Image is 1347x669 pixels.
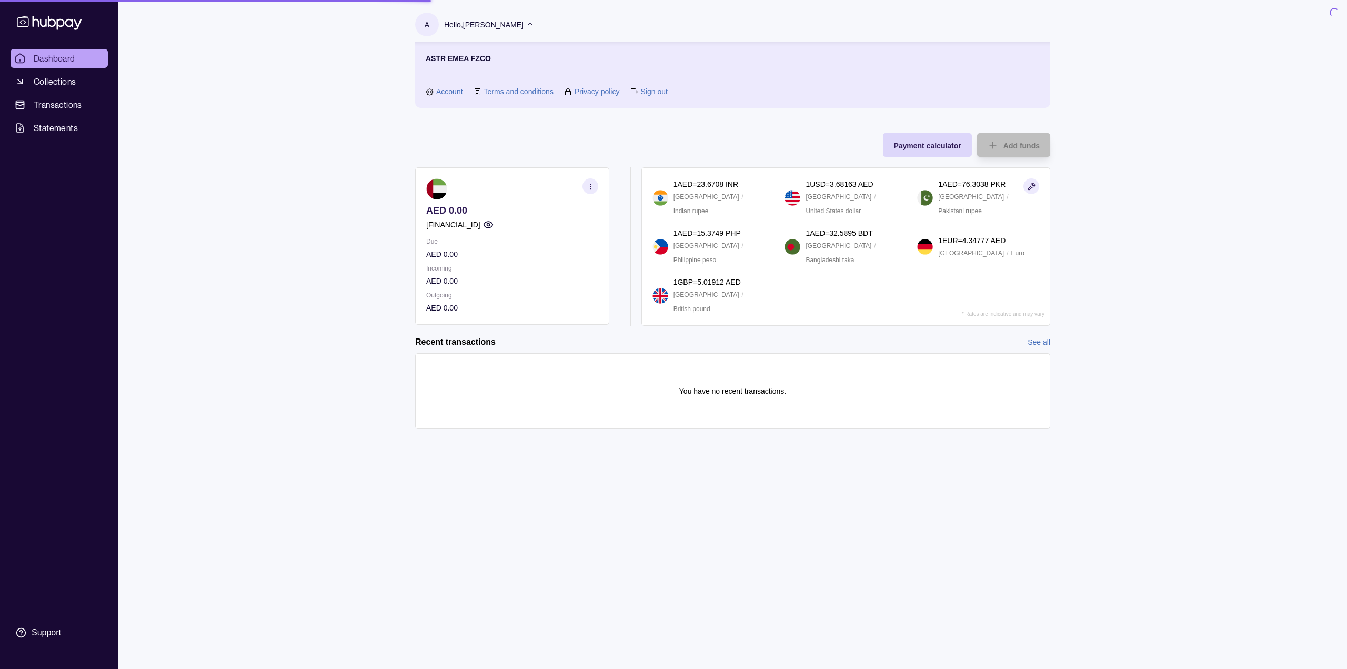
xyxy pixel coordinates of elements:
p: 1 AED = 76.3038 PKR [938,178,1006,190]
a: Privacy policy [575,86,620,97]
p: [GEOGRAPHIC_DATA] [806,191,871,203]
p: / [1007,191,1008,203]
p: Bangladeshi taka [806,254,854,266]
p: Due [426,236,598,247]
p: AED 0.00 [426,248,598,260]
p: 1 AED = 32.5895 BDT [806,227,872,239]
p: Hello, [PERSON_NAME] [444,19,524,31]
p: [GEOGRAPHIC_DATA] [806,240,871,252]
p: / [874,191,876,203]
p: Outgoing [426,289,598,301]
p: 1 USD = 3.68163 AED [806,178,873,190]
p: United States dollar [806,205,861,217]
img: de [917,239,933,255]
p: A [425,19,429,31]
button: Add funds [977,133,1050,157]
span: Transactions [34,98,82,111]
img: ae [426,178,447,199]
a: Transactions [11,95,108,114]
p: 1 AED = 23.6708 INR [673,178,738,190]
img: ph [652,239,668,255]
p: 1 AED = 15.3749 PHP [673,227,741,239]
a: Terms and conditions [484,86,554,97]
p: / [742,240,743,252]
p: [GEOGRAPHIC_DATA] [673,240,739,252]
p: Incoming [426,263,598,274]
span: Add funds [1003,142,1040,150]
img: gb [652,288,668,304]
img: in [652,190,668,206]
img: us [785,190,800,206]
p: / [742,191,743,203]
p: Euro [1011,247,1024,259]
p: Indian rupee [673,205,709,217]
p: Pakistani rupee [938,205,982,217]
p: British pound [673,303,710,315]
img: bd [785,239,800,255]
p: / [874,240,876,252]
p: [GEOGRAPHIC_DATA] [673,191,739,203]
a: Collections [11,72,108,91]
p: AED 0.00 [426,205,598,216]
p: / [1007,247,1008,259]
p: [GEOGRAPHIC_DATA] [673,289,739,301]
a: Support [11,622,108,644]
img: pk [917,190,933,206]
p: [FINANCIAL_ID] [426,219,480,231]
p: 1 EUR = 4.34777 AED [938,235,1006,246]
span: Collections [34,75,76,88]
p: [GEOGRAPHIC_DATA] [938,247,1004,259]
p: AED 0.00 [426,302,598,314]
p: You have no recent transactions. [679,385,786,397]
a: Sign out [640,86,667,97]
a: Dashboard [11,49,108,68]
p: 1 GBP = 5.01912 AED [673,276,741,288]
div: Support [32,627,61,638]
span: Payment calculator [893,142,961,150]
p: / [742,289,743,301]
p: [GEOGRAPHIC_DATA] [938,191,1004,203]
span: Statements [34,122,78,134]
p: Philippine peso [673,254,716,266]
a: Account [436,86,463,97]
p: AED 0.00 [426,275,598,287]
h2: Recent transactions [415,336,496,348]
p: ASTR EMEA FZCO [426,53,491,64]
button: Payment calculator [883,133,971,157]
span: Dashboard [34,52,75,65]
a: See all [1028,336,1050,348]
p: * Rates are indicative and may vary [962,311,1044,317]
a: Statements [11,118,108,137]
